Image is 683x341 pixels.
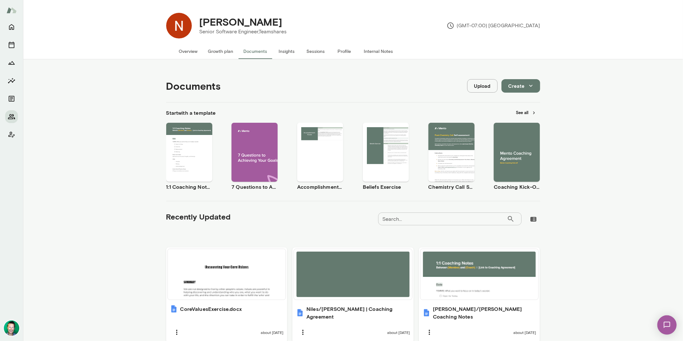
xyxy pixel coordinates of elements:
button: Home [5,21,18,33]
img: Niles Mcgiver [166,13,192,38]
button: Growth Plan [5,56,18,69]
h6: 1:1 Coaching Notes [166,183,212,191]
h6: Niles/[PERSON_NAME] | Coaching Agreement [306,305,410,320]
button: Upload [467,79,498,93]
p: Senior Software Engineer, Teamshares [199,28,287,36]
button: Create [501,79,540,93]
button: Members [5,110,18,123]
button: Growth plan [203,44,239,59]
button: Insights [272,44,301,59]
span: about [DATE] [261,330,283,335]
p: (GMT-07:00) [GEOGRAPHIC_DATA] [447,22,540,29]
img: Brian Lawrence [4,320,19,336]
span: about [DATE] [387,330,410,335]
h6: [PERSON_NAME]/[PERSON_NAME] Coaching Notes [433,305,536,320]
button: Profile [330,44,359,59]
h6: CoreValuesExercise.docx [180,305,242,313]
h6: Coaching Kick-Off | Coaching Agreement [494,183,540,191]
button: Insights [5,74,18,87]
h6: 7 Questions to Achieving Your Goals [232,183,278,191]
button: Documents [239,44,272,59]
button: Internal Notes [359,44,398,59]
button: See all [512,108,540,118]
h6: Start with a template [166,109,216,117]
button: Client app [5,128,18,141]
button: Documents [5,92,18,105]
h4: Documents [166,80,221,92]
button: Overview [174,44,203,59]
button: Sessions [5,38,18,51]
span: about [DATE] [513,330,536,335]
h5: Recently Updated [166,212,231,222]
img: Mento [6,4,17,16]
img: CoreValuesExercise.docx [170,305,178,313]
h6: Chemistry Call Self-Assessment [Coaches only] [428,183,475,191]
img: Niles/Brian | Coaching Agreement [296,309,304,317]
h4: [PERSON_NAME] [199,16,282,28]
h6: Accomplishment Tracker [297,183,343,191]
button: Sessions [301,44,330,59]
img: Niles/Brian Coaching Notes [423,309,430,317]
h6: Beliefs Exercise [363,183,409,191]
